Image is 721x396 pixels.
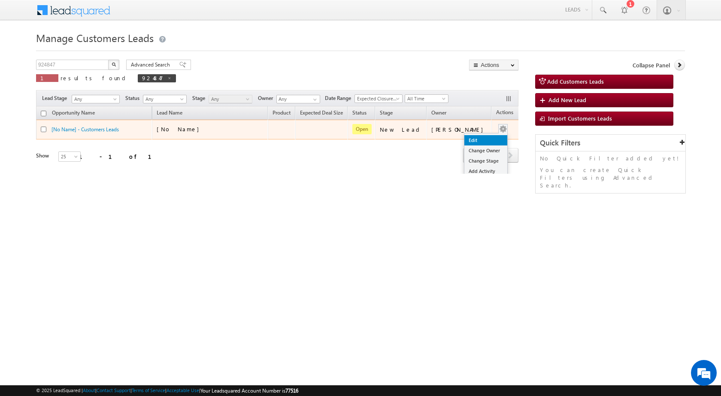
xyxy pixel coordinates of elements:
span: Any [72,95,117,103]
em: Submit [126,264,156,276]
a: Edit [464,135,507,145]
a: Terms of Service [132,387,165,393]
img: Search [112,62,116,67]
a: Status [348,108,371,119]
p: You can create Quick Filters using Advanced Search. [540,166,681,189]
span: [No Name] [157,125,203,133]
span: 77516 [285,387,298,394]
a: Show All Items [309,95,319,104]
span: Any [143,95,184,103]
span: Owner [431,109,446,116]
button: Actions [469,60,518,70]
span: Any [209,95,250,103]
span: Stage [192,94,209,102]
a: Stage [376,108,397,119]
a: Add Activity [464,166,507,176]
a: prev [463,149,479,163]
input: Type to Search [276,95,320,103]
a: Contact Support [97,387,130,393]
span: Stage [380,109,393,116]
a: Any [209,95,252,103]
a: Any [143,95,187,103]
span: Opportunity Name [52,109,95,116]
a: Opportunity Name [48,108,99,119]
span: Expected Deal Size [300,109,343,116]
a: [No Name] - Customers Leads [51,126,119,133]
span: Open [352,124,372,134]
div: New Lead [380,126,423,133]
span: Expected Closure Date [355,95,400,103]
span: Product [273,109,291,116]
span: Owner [258,94,276,102]
div: Show [36,152,51,160]
span: results found [61,74,129,82]
span: Import Customers Leads [548,115,612,122]
div: Minimize live chat window [141,4,161,25]
span: 924847 [142,74,163,82]
div: Leave a message [45,45,144,56]
span: prev [463,148,479,163]
span: Advanced Search [131,61,173,69]
a: next [503,149,518,163]
span: 25 [59,153,82,160]
a: Expected Closure Date [354,94,403,103]
a: Acceptable Use [167,387,199,393]
span: next [503,148,518,163]
span: Lead Name [152,108,187,119]
span: Status [125,94,143,102]
span: Lead Stage [42,94,70,102]
a: All Time [405,94,448,103]
input: Check all records [41,111,46,116]
a: 25 [58,151,81,162]
span: Manage Customers Leads [36,31,154,45]
span: Add Customers Leads [547,78,604,85]
a: Any [72,95,120,103]
a: Change Owner [464,145,507,156]
span: Actions [492,108,518,119]
span: Date Range [325,94,354,102]
img: d_60004797649_company_0_60004797649 [15,45,36,56]
div: 1 - 1 of 1 [79,151,162,161]
textarea: Type your message and click 'Submit' [11,79,157,257]
p: No Quick Filter added yet! [540,154,681,162]
a: Change Stage [464,156,507,166]
a: About [83,387,95,393]
span: Add New Lead [548,96,586,103]
div: Quick Filters [536,135,685,151]
div: [PERSON_NAME] [431,126,488,133]
span: Your Leadsquared Account Number is [200,387,298,394]
span: Collapse Panel [633,61,670,69]
a: Expected Deal Size [296,108,347,119]
span: All Time [405,95,446,103]
span: © 2025 LeadSquared | | | | | [36,387,298,395]
span: 1 [40,74,54,82]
